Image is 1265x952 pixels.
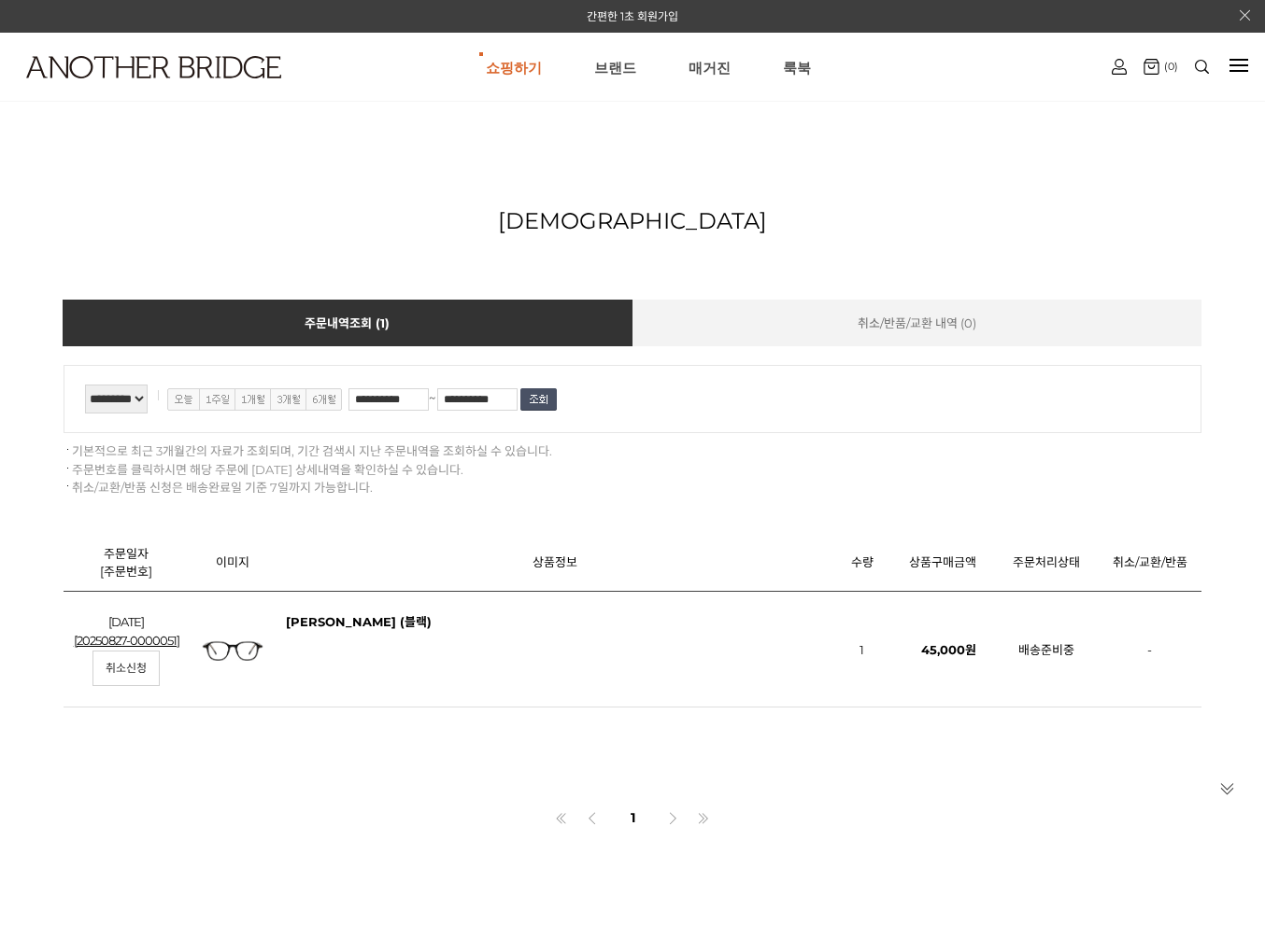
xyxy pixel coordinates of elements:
[1195,60,1209,74] img: search
[833,591,890,707] td: 1
[833,535,890,592] th: 수량
[964,315,973,330] span: 0
[594,34,636,101] a: 브랜드
[380,315,385,330] span: 1
[632,300,1201,346] a: 취소/반품/교환 내역 (0)
[199,388,235,411] img: 1주일
[64,442,1202,461] li: 기본적으로 최근 3개월간의 자료가 조회되며, 기간 검색시 지난 주문내역을 조회하실 수 있습니다.
[270,388,306,411] img: 3개월
[1098,535,1201,592] th: 취소/교환/반품
[286,614,432,629] a: [PERSON_NAME] (블랙)
[994,641,1098,660] p: 배송준비중
[1098,641,1201,660] p: -
[277,535,834,592] th: 상품정보
[587,9,678,23] a: 간편한 1초 회원가입
[26,56,281,78] img: logo
[64,479,1202,497] li: 취소/교환/반품 신청은 배송완료일 기준 7일까지 가능합니다.
[1144,59,1178,75] a: (0)
[498,207,767,234] h2: [DEMOGRAPHIC_DATA]
[486,34,542,101] a: 쇼핑하기
[9,56,199,124] a: logo
[74,633,179,648] a: [20250827-0000051]
[190,535,277,592] th: 이미지
[994,535,1098,592] th: 주문처리상태
[92,651,160,686] a: 취소신청
[64,365,1202,433] fieldset: ~
[921,642,976,657] strong: 45,000원
[890,535,994,592] th: 상품구매금액
[689,34,731,101] a: 매거진
[63,300,632,346] a: 주문내역조회 (1)
[783,34,811,101] a: 룩북
[1144,59,1159,75] img: cart
[64,591,190,707] td: [DATE]
[64,461,1202,480] li: 주문번호를 클릭하시면 해당 주문에 [DATE] 상세내역을 확인하실 수 있습니다.
[167,388,200,411] img: 오늘
[1112,59,1127,75] img: cart
[235,388,271,411] img: 1개월
[1159,60,1178,73] span: (0)
[618,802,648,833] a: 1
[64,535,190,592] th: 주문일자 [주문번호]
[306,388,342,411] img: 6개월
